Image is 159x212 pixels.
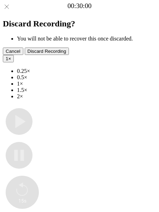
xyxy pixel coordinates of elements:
[67,2,92,10] a: 00:30:00
[17,74,156,81] li: 0.5×
[17,68,156,74] li: 0.25×
[3,48,23,55] button: Cancel
[17,36,156,42] li: You will not be able to recover this once discarded.
[3,19,156,29] h2: Discard Recording?
[6,56,8,61] span: 1
[25,48,69,55] button: Discard Recording
[17,93,156,100] li: 2×
[17,87,156,93] li: 1.5×
[3,55,14,62] button: 1×
[17,81,156,87] li: 1×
